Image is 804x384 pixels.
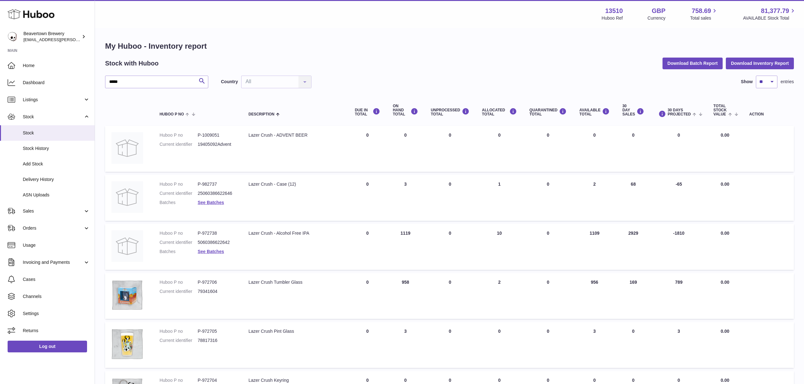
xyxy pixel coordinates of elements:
div: QUARANTINED Total [530,108,567,116]
span: 0 [547,133,550,138]
img: product image [111,279,143,311]
label: Show [741,79,753,85]
span: Sales [23,208,83,214]
dd: 25060386622646 [198,190,236,196]
span: Delivery History [23,177,90,183]
span: Cases [23,276,90,282]
span: Description [248,112,274,116]
dd: 79341604 [198,288,236,294]
td: 0 [650,126,707,172]
dt: Current identifier [160,288,198,294]
span: Channels [23,294,90,300]
div: Action [749,112,788,116]
td: -1810 [650,224,707,270]
td: 789 [650,273,707,319]
td: 68 [616,175,650,221]
dt: Batches [160,200,198,206]
strong: 13510 [605,7,623,15]
td: 3 [386,322,424,368]
div: ALLOCATED Total [482,108,517,116]
dd: 19405092Advent [198,141,236,147]
td: 956 [573,273,616,319]
td: -65 [650,175,707,221]
dd: 78817316 [198,338,236,344]
td: 10 [476,224,523,270]
a: See Batches [198,249,224,254]
a: Log out [8,341,87,352]
span: 0.00 [721,329,729,334]
img: product image [111,181,143,213]
dt: Huboo P no [160,181,198,187]
div: Lazer Crush - ADVENT BEER [248,132,342,138]
div: Lazer Crush Pint Glass [248,328,342,334]
span: Settings [23,311,90,317]
img: kit.lowe@beavertownbrewery.co.uk [8,32,17,41]
td: 2 [476,273,523,319]
td: 958 [386,273,424,319]
span: Returns [23,328,90,334]
img: product image [111,230,143,262]
dd: P-972704 [198,377,236,383]
span: 0 [547,231,550,236]
span: Stock [23,130,90,136]
dd: P-1009051 [198,132,236,138]
span: Add Stock [23,161,90,167]
td: 2929 [616,224,650,270]
td: 1109 [573,224,616,270]
dt: Huboo P no [160,230,198,236]
dt: Huboo P no [160,377,198,383]
span: 0.00 [721,182,729,187]
dt: Huboo P no [160,328,198,334]
span: Home [23,63,90,69]
td: 1119 [386,224,424,270]
td: 0 [573,126,616,172]
dd: P-982737 [198,181,236,187]
div: Beavertown Brewery [23,31,80,43]
td: 1 [476,175,523,221]
div: ON HAND Total [393,104,418,117]
span: [EMAIL_ADDRESS][PERSON_NAME][DOMAIN_NAME] [23,37,127,42]
td: 3 [650,322,707,368]
div: Currency [648,15,666,21]
span: Stock History [23,146,90,152]
td: 0 [424,126,476,172]
div: Lazer Crush - Alcohol Free IPA [248,230,342,236]
button: Download Batch Report [663,58,723,69]
td: 0 [476,126,523,172]
div: Lazer Crush Tumbler Glass [248,279,342,285]
span: Orders [23,225,83,231]
dt: Current identifier [160,338,198,344]
dd: P-972706 [198,279,236,285]
span: Stock [23,114,83,120]
td: 3 [573,322,616,368]
dt: Batches [160,249,198,255]
dt: Huboo P no [160,279,198,285]
td: 0 [424,175,476,221]
dt: Current identifier [160,141,198,147]
span: entries [781,79,794,85]
label: Country [221,79,238,85]
div: Lazer Crush Keyring [248,377,342,383]
td: 0 [424,322,476,368]
span: Listings [23,97,83,103]
td: 0 [349,322,386,368]
td: 0 [616,322,650,368]
div: AVAILABLE Total [579,108,610,116]
span: 0.00 [721,280,729,285]
td: 169 [616,273,650,319]
span: AVAILABLE Stock Total [743,15,796,21]
span: 0 [547,280,550,285]
div: 30 DAY SALES [622,104,644,117]
div: UNPROCESSED Total [431,108,469,116]
h2: Stock with Huboo [105,59,159,68]
span: 0 [547,378,550,383]
td: 2 [573,175,616,221]
a: 758.69 Total sales [690,7,718,21]
dd: 5060386622642 [198,239,236,245]
span: 0.00 [721,133,729,138]
span: 81,377.79 [761,7,789,15]
dt: Current identifier [160,190,198,196]
span: 0.00 [721,231,729,236]
td: 0 [386,126,424,172]
span: 0.00 [721,378,729,383]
